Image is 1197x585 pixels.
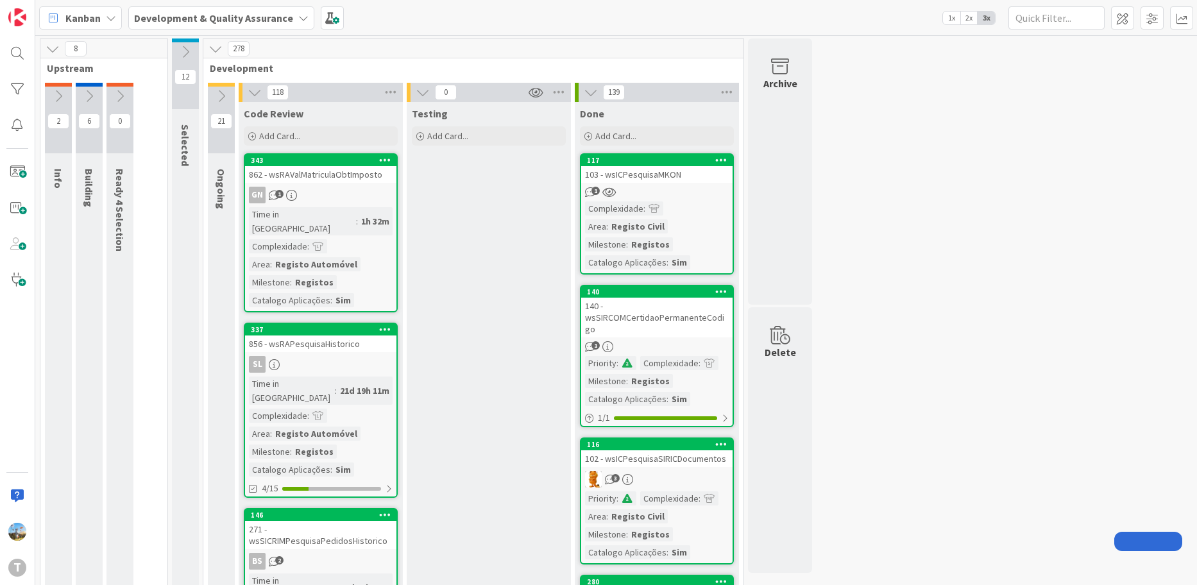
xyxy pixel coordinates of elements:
[245,324,396,352] div: 337856 - wsRAPesquisaHistorico
[249,239,307,253] div: Complexidade
[591,341,600,350] span: 1
[626,527,628,541] span: :
[65,10,101,26] span: Kanban
[585,237,626,251] div: Milestone
[249,377,335,405] div: Time in [GEOGRAPHIC_DATA]
[640,491,699,505] div: Complexidade
[581,166,733,183] div: 103 - wsICPesquisaMKON
[606,509,608,523] span: :
[262,482,278,495] span: 4/15
[591,187,600,195] span: 1
[292,445,337,459] div: Registos
[960,12,978,24] span: 2x
[275,190,284,198] span: 1
[244,323,398,498] a: 337856 - wsRAPesquisaHistoricoSLTime in [GEOGRAPHIC_DATA]:21d 19h 11mComplexidade:Area:Registo Au...
[8,559,26,577] div: T
[307,239,309,253] span: :
[587,440,733,449] div: 116
[699,491,700,505] span: :
[245,324,396,335] div: 337
[581,286,733,337] div: 140140 - wsSIRCOMCertidaoPermanenteCodigo
[616,491,618,505] span: :
[581,471,733,487] div: RL
[603,85,625,100] span: 139
[587,156,733,165] div: 117
[643,201,645,216] span: :
[581,450,733,467] div: 102 - wsICPesquisaSIRICDocumentos
[581,155,733,183] div: 117103 - wsICPesquisaMKON
[581,439,733,450] div: 116
[337,384,393,398] div: 21d 19h 11m
[435,85,457,100] span: 0
[699,356,700,370] span: :
[585,356,616,370] div: Priority
[259,130,300,142] span: Add Card...
[943,12,960,24] span: 1x
[245,335,396,352] div: 856 - wsRAPesquisaHistorico
[245,509,396,549] div: 146271 - wsSICRIMPesquisaPedidosHistorico
[608,219,668,233] div: Registo Civil
[580,285,734,427] a: 140140 - wsSIRCOMCertidaoPermanenteCodigoPriority:Complexidade:Milestone:RegistosCatalogo Aplicaç...
[585,255,666,269] div: Catalogo Aplicações
[245,553,396,570] div: BS
[978,12,995,24] span: 3x
[228,41,250,56] span: 278
[251,156,396,165] div: 343
[628,374,673,388] div: Registos
[249,409,307,423] div: Complexidade
[245,521,396,549] div: 271 - wsSICRIMPesquisaPedidosHistorico
[251,325,396,334] div: 337
[249,187,266,203] div: GN
[330,462,332,477] span: :
[585,509,606,523] div: Area
[307,409,309,423] span: :
[249,427,270,441] div: Area
[666,545,668,559] span: :
[249,293,330,307] div: Catalogo Aplicações
[249,445,290,459] div: Milestone
[585,471,602,487] img: RL
[245,155,396,166] div: 343
[8,8,26,26] img: Visit kanbanzone.com
[595,130,636,142] span: Add Card...
[249,553,266,570] div: BS
[249,207,356,235] div: Time in [GEOGRAPHIC_DATA]
[763,76,797,91] div: Archive
[251,511,396,520] div: 146
[358,214,393,228] div: 1h 32m
[668,545,690,559] div: Sim
[83,169,96,207] span: Building
[210,62,727,74] span: Development
[275,556,284,564] span: 2
[580,437,734,564] a: 116102 - wsICPesquisaSIRICDocumentosRLPriority:Complexidade:Area:Registo CivilMilestone:RegistosC...
[245,356,396,373] div: SL
[332,462,354,477] div: Sim
[585,527,626,541] div: Milestone
[245,166,396,183] div: 862 - wsRAValMatriculaObtImposto
[666,392,668,406] span: :
[581,298,733,337] div: 140 - wsSIRCOMCertidaoPermanenteCodigo
[267,85,289,100] span: 118
[628,527,673,541] div: Registos
[666,255,668,269] span: :
[249,257,270,271] div: Area
[249,356,266,373] div: SL
[640,356,699,370] div: Complexidade
[608,509,668,523] div: Registo Civil
[245,187,396,203] div: GN
[244,153,398,312] a: 343862 - wsRAValMatriculaObtImpostoGNTime in [GEOGRAPHIC_DATA]:1h 32mComplexidade:Area:Registo Au...
[581,286,733,298] div: 140
[580,153,734,275] a: 117103 - wsICPesquisaMKONComplexidade:Area:Registo CivilMilestone:RegistosCatalogo Aplicações:Sim
[292,275,337,289] div: Registos
[598,411,610,425] span: 1 / 1
[356,214,358,228] span: :
[581,439,733,467] div: 116102 - wsICPesquisaSIRICDocumentos
[585,374,626,388] div: Milestone
[179,124,192,166] span: Selected
[585,201,643,216] div: Complexidade
[245,155,396,183] div: 343862 - wsRAValMatriculaObtImposto
[585,491,616,505] div: Priority
[427,130,468,142] span: Add Card...
[616,356,618,370] span: :
[765,344,796,360] div: Delete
